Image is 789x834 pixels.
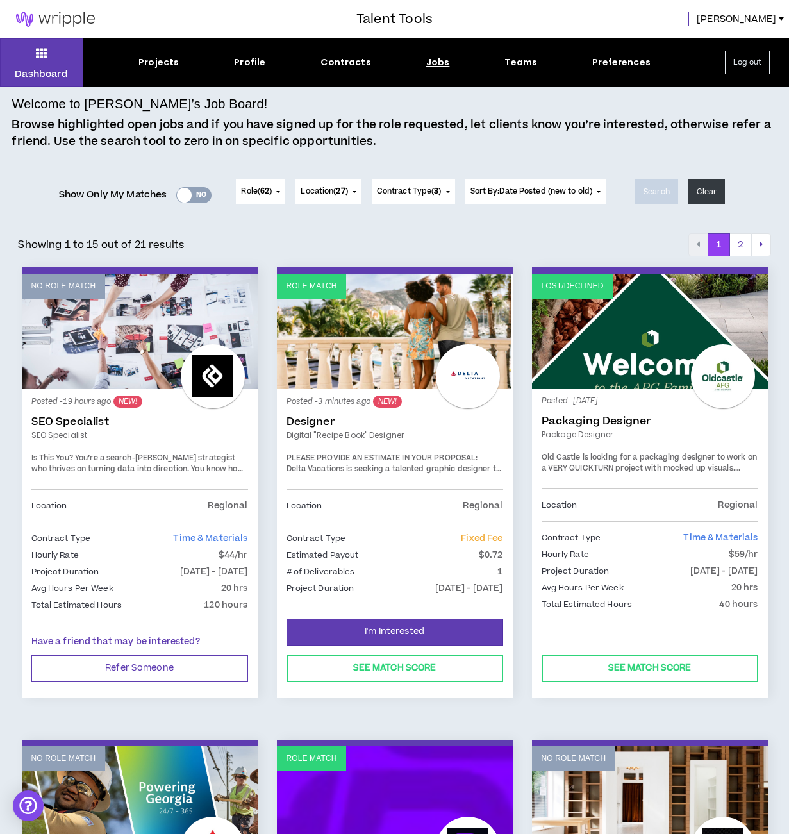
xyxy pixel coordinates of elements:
[731,581,758,595] p: 20 hrs
[31,396,248,408] p: Posted - 19 hours ago
[31,598,122,612] p: Total Estimated Hours
[365,626,424,638] span: I'm Interested
[542,429,758,440] a: Package Designer
[688,179,726,204] button: Clear
[287,463,501,486] span: Delta Vacations is seeking a talented graphic designer to suport a quick turn digital "Recipe Book."
[295,179,361,204] button: Location(27)
[31,565,99,579] p: Project Duration
[287,619,503,646] button: I'm Interested
[219,548,248,562] p: $44/hr
[287,531,346,546] p: Contract Type
[221,581,248,596] p: 20 hrs
[479,548,503,562] p: $0.72
[31,453,73,463] strong: Is This You?
[287,581,354,596] p: Project Duration
[532,274,768,389] a: Lost/Declined
[372,179,455,204] button: Contract Type(3)
[461,532,502,545] span: Fixed Fee
[173,532,247,545] span: Time & Materials
[336,186,345,197] span: 27
[287,548,359,562] p: Estimated Payout
[234,56,265,69] div: Profile
[31,655,248,682] button: Refer Someone
[719,597,758,612] p: 40 hours
[688,233,771,256] nav: pagination
[542,415,758,428] a: Packaging Designer
[465,179,606,204] button: Sort By:Date Posted (new to old)
[542,581,624,595] p: Avg Hours Per Week
[287,430,503,441] a: Digital "Recipe Book" Designer
[13,790,44,821] div: Open Intercom Messenger
[180,565,248,579] p: [DATE] - [DATE]
[31,415,248,428] a: SEO Specialist
[31,635,248,649] p: Have a friend that may be interested?
[377,186,442,197] span: Contract Type ( )
[31,531,91,546] p: Contract Type
[31,280,96,292] p: No Role Match
[497,565,502,579] p: 1
[113,396,142,408] sup: NEW!
[542,452,757,474] span: Old Castle is looking for a packaging designer to work on a VERY QUICKTURN project with mocked up...
[301,186,347,197] span: Location ( )
[373,396,402,408] sup: NEW!
[12,117,777,149] p: Browse highlighted open jobs and if you have signed up for the role requested, let clients know y...
[542,597,633,612] p: Total Estimated Hours
[277,274,513,389] a: Role Match
[463,499,502,513] p: Regional
[470,186,593,197] span: Sort By: Date Posted (new to old)
[287,415,503,428] a: Designer
[22,274,258,389] a: No Role Match
[31,753,96,765] p: No Role Match
[204,598,247,612] p: 120 hours
[725,51,770,74] button: Log out
[15,67,68,81] p: Dashboard
[635,179,678,204] button: Search
[697,12,776,26] span: [PERSON_NAME]
[542,753,606,765] p: No Role Match
[690,564,758,578] p: [DATE] - [DATE]
[241,186,272,197] span: Role ( )
[542,547,589,562] p: Hourly Rate
[208,499,247,513] p: Regional
[542,396,758,407] p: Posted - [DATE]
[320,56,370,69] div: Contracts
[31,548,79,562] p: Hourly Rate
[287,499,322,513] p: Location
[31,453,244,531] span: You’re a search-[PERSON_NAME] strategist who thrives on turning data into direction. You know how...
[287,565,355,579] p: # of Deliverables
[287,396,503,408] p: Posted - 3 minutes ago
[504,56,537,69] div: Teams
[729,233,752,256] button: 2
[260,186,269,197] span: 62
[12,94,267,113] h4: Welcome to [PERSON_NAME]’s Job Board!
[287,280,337,292] p: Role Match
[18,237,184,253] p: Showing 1 to 15 out of 21 results
[542,280,604,292] p: Lost/Declined
[287,753,337,765] p: Role Match
[356,10,433,29] h3: Talent Tools
[708,233,730,256] button: 1
[138,56,179,69] div: Projects
[542,564,610,578] p: Project Duration
[435,581,503,596] p: [DATE] - [DATE]
[718,498,758,512] p: Regional
[592,56,651,69] div: Preferences
[236,179,285,204] button: Role(62)
[31,581,113,596] p: Avg Hours Per Week
[287,453,478,463] strong: PLEASE PROVIDE AN ESTIMATE IN YOUR PROPOSAL:
[434,186,438,197] span: 3
[31,499,67,513] p: Location
[59,185,167,204] span: Show Only My Matches
[287,655,503,682] button: See Match Score
[542,498,577,512] p: Location
[683,531,758,544] span: Time & Materials
[542,531,601,545] p: Contract Type
[31,430,248,441] a: SEO Specialist
[542,655,758,682] button: See Match Score
[729,547,758,562] p: $59/hr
